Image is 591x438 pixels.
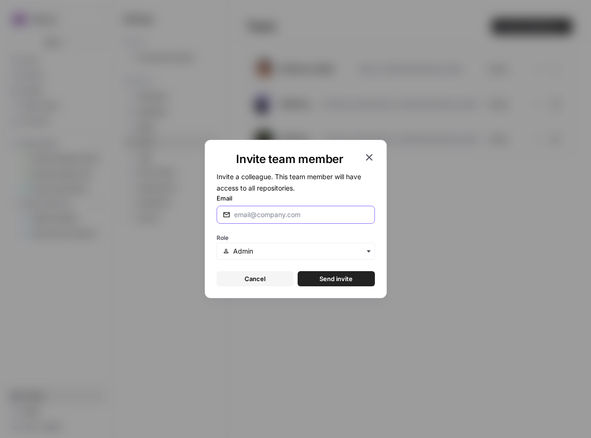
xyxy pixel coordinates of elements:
[319,274,353,283] span: Send invite
[298,271,375,286] button: Send invite
[217,173,361,192] span: Invite a colleague. This team member will have access to all repositories.
[217,271,294,286] button: Cancel
[245,274,265,283] span: Cancel
[217,234,228,241] span: Role
[234,210,369,219] input: email@company.com
[217,152,364,167] h1: Invite team member
[217,193,375,203] label: Email
[233,246,368,256] input: Admin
